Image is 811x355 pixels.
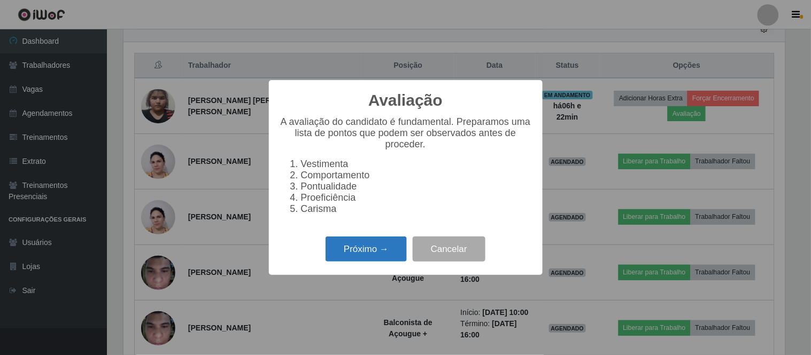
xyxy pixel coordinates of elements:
[413,236,485,262] button: Cancelar
[301,181,532,192] li: Pontualidade
[301,203,532,215] li: Carisma
[368,91,443,110] h2: Avaliação
[301,170,532,181] li: Comportamento
[280,116,532,150] p: A avaliação do candidato é fundamental. Preparamos uma lista de pontos que podem ser observados a...
[301,159,532,170] li: Vestimenta
[301,192,532,203] li: Proeficiência
[326,236,407,262] button: Próximo →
